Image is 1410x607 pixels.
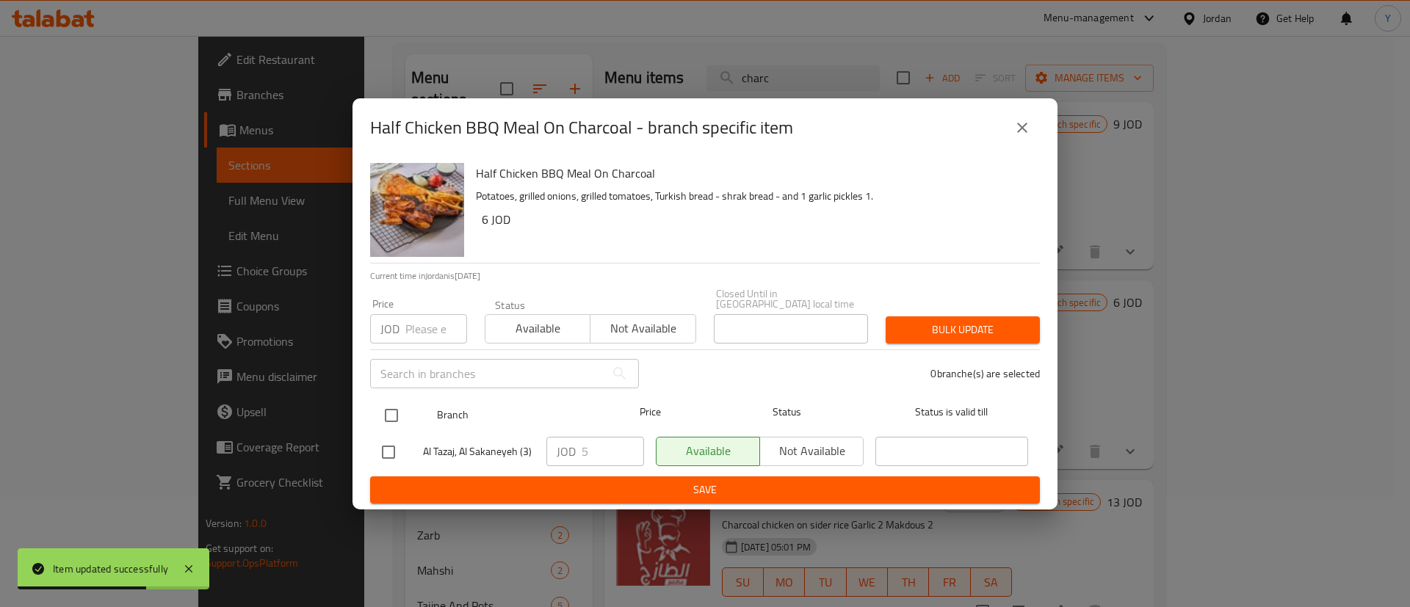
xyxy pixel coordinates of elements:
button: Save [370,476,1040,504]
h2: Half Chicken BBQ Meal On Charcoal - branch specific item [370,116,793,139]
input: Please enter price [582,437,644,466]
span: Al Tazaj, Al Sakaneyeh (3) [423,443,535,461]
button: Bulk update [886,316,1040,344]
p: JOD [557,443,576,460]
span: Not available [596,318,690,339]
span: Branch [437,406,590,424]
button: close [1005,110,1040,145]
span: Available [491,318,585,339]
span: Status [711,403,864,421]
p: JOD [380,320,399,338]
input: Search in branches [370,359,605,388]
span: Bulk update [897,321,1028,339]
span: Save [382,481,1028,499]
p: 0 branche(s) are selected [930,366,1040,381]
h6: Half Chicken BBQ Meal On Charcoal [476,163,1028,183]
span: Price [601,403,699,421]
h6: 6 JOD [482,209,1028,230]
p: Potatoes, grilled onions, grilled tomatoes, Turkish bread - shrak bread - and 1 garlic pickles 1. [476,187,1028,206]
img: Half Chicken BBQ Meal On Charcoal [370,163,464,257]
button: Not available [590,314,695,344]
span: Status is valid till [875,403,1028,421]
button: Available [485,314,590,344]
input: Please enter price [405,314,467,344]
p: Current time in Jordan is [DATE] [370,269,1040,283]
div: Item updated successfully [53,561,168,577]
